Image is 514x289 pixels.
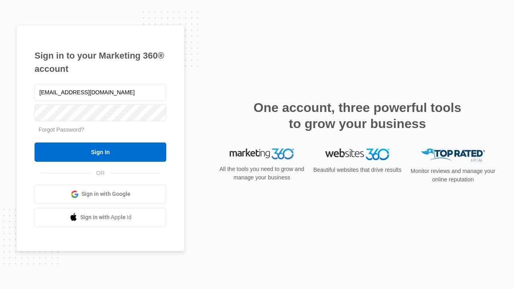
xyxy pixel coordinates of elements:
[82,190,131,198] span: Sign in with Google
[251,100,464,132] h2: One account, three powerful tools to grow your business
[35,142,166,162] input: Sign In
[80,213,132,222] span: Sign in with Apple Id
[35,208,166,227] a: Sign in with Apple Id
[408,167,498,184] p: Monitor reviews and manage your online reputation
[39,126,84,133] a: Forgot Password?
[35,185,166,204] a: Sign in with Google
[421,149,485,162] img: Top Rated Local
[230,149,294,160] img: Marketing 360
[91,169,110,177] span: OR
[312,166,402,174] p: Beautiful websites that drive results
[217,165,307,182] p: All the tools you need to grow and manage your business
[35,84,166,101] input: Email
[325,149,390,160] img: Websites 360
[35,49,166,75] h1: Sign in to your Marketing 360® account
